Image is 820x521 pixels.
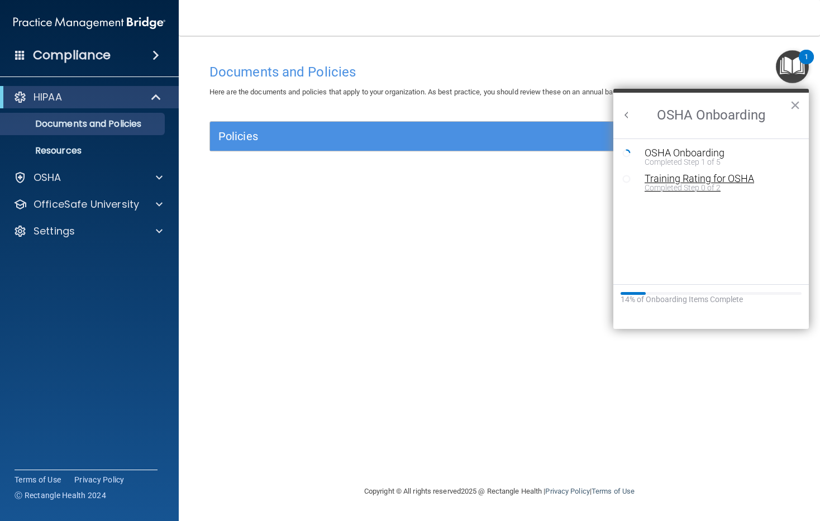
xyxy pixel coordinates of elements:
[645,174,794,184] div: Training Rating for OSHA
[15,490,106,501] span: Ⓒ Rectangle Health 2024
[34,171,61,184] p: OSHA
[34,90,62,104] p: HIPAA
[13,90,162,104] a: HIPAA
[13,224,163,238] a: Settings
[218,127,780,145] a: Policies
[7,145,160,156] p: Resources
[645,148,794,158] div: OSHA Onboarding
[13,171,163,184] a: OSHA
[15,474,61,485] a: Terms of Use
[639,174,794,192] button: Training Rating for OSHACompleted Step 0 of 2
[621,109,632,121] button: Back to Resource Center Home
[7,118,160,130] p: Documents and Policies
[613,93,809,138] h2: OSHA Onboarding
[13,198,163,211] a: OfficeSafe University
[209,88,624,96] span: Here are the documents and policies that apply to your organization. As best practice, you should...
[209,65,789,79] h4: Documents and Policies
[545,487,589,495] a: Privacy Policy
[645,158,794,166] div: Completed Step 1 of 5
[776,50,809,83] button: Open Resource Center, 1 new notification
[74,474,125,485] a: Privacy Policy
[804,57,808,71] div: 1
[790,96,800,114] button: Close
[34,224,75,238] p: Settings
[33,47,111,63] h4: Compliance
[592,487,635,495] a: Terms of Use
[295,474,703,509] div: Copyright © All rights reserved 2025 @ Rectangle Health | |
[621,295,802,304] div: 14% of Onboarding Items Complete
[218,130,636,142] h5: Policies
[639,148,794,166] button: OSHA OnboardingCompleted Step 1 of 5
[34,198,139,211] p: OfficeSafe University
[645,184,794,192] div: Completed Step 0 of 2
[613,89,809,329] div: Resource Center
[13,12,165,34] img: PMB logo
